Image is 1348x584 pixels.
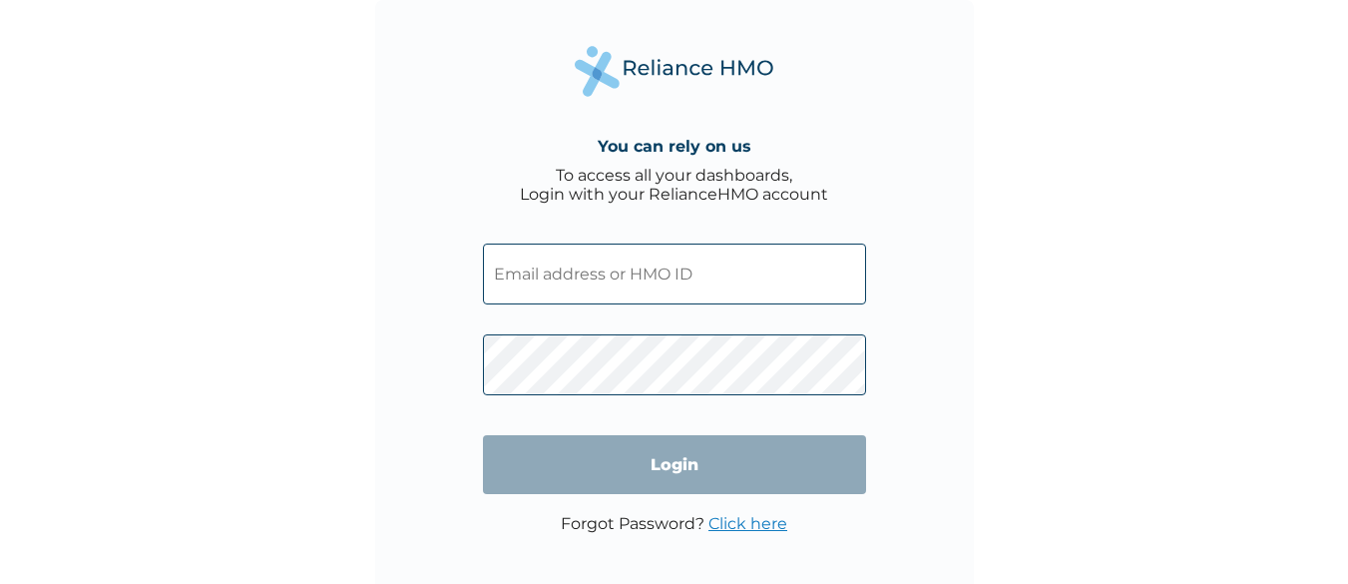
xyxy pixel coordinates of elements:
input: Email address or HMO ID [483,244,866,304]
a: Click here [708,514,787,533]
p: Forgot Password? [561,514,787,533]
h4: You can rely on us [598,137,751,156]
div: To access all your dashboards, Login with your RelianceHMO account [520,166,828,204]
img: Reliance Health's Logo [575,46,774,97]
input: Login [483,435,866,494]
